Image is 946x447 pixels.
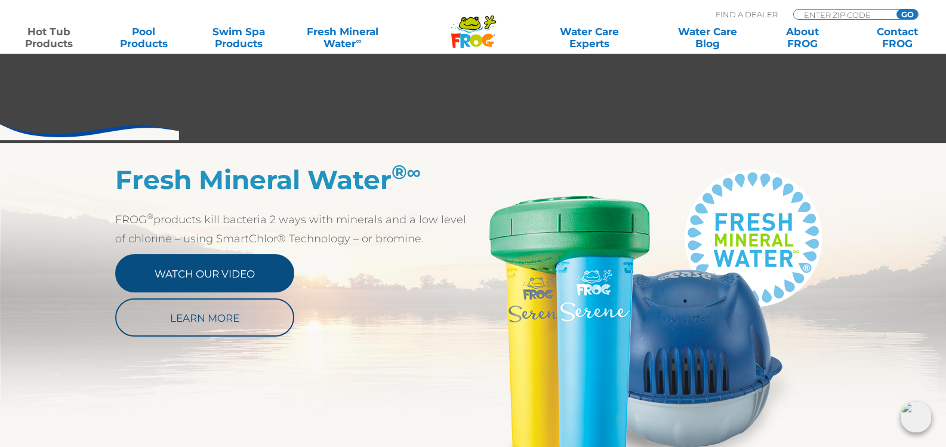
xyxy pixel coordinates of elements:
[765,26,839,50] a: AboutFROG
[356,36,361,45] sup: ∞
[115,254,294,292] a: Watch Our Video
[115,210,473,248] p: FROG products kill bacteria 2 ways with minerals and a low level of chlorine – using SmartChlor® ...
[803,10,883,20] input: Zip Code Form
[107,26,181,50] a: PoolProducts
[115,298,294,337] a: Learn More
[671,26,745,50] a: Water CareBlog
[529,26,649,50] a: Water CareExperts
[115,164,473,195] h2: Fresh Mineral Water
[860,26,934,50] a: ContactFROG
[147,211,153,221] sup: ®
[407,160,421,184] em: ∞
[202,26,276,50] a: Swim SpaProducts
[901,402,932,433] img: openIcon
[716,9,778,20] p: Find A Dealer
[392,160,421,184] sup: ®
[12,26,86,50] a: Hot TubProducts
[297,26,389,50] a: Fresh MineralWater∞
[896,10,918,19] input: GO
